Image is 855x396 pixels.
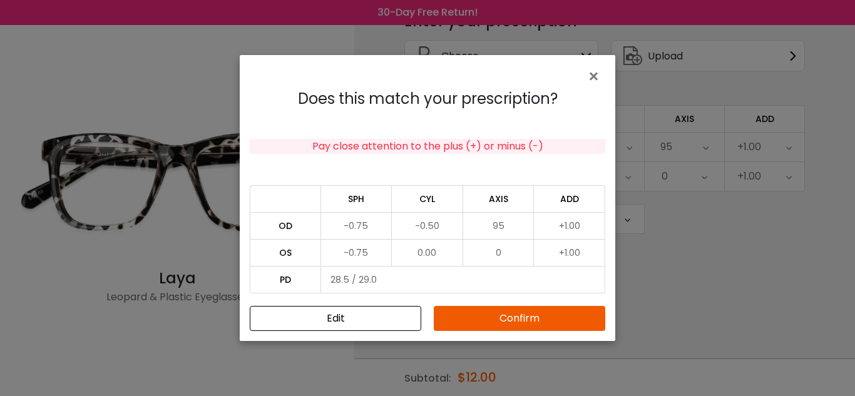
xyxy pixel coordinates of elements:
td: 95 [463,212,535,239]
button: Confirm [434,306,605,331]
td: AXIS [463,185,535,212]
span: × [587,63,605,90]
td: 0 [463,239,535,266]
td: -0.50 [392,212,463,239]
button: Close [587,65,605,86]
td: ADD [534,185,605,212]
h4: Does this match your prescription? [250,90,605,108]
td: 0.00 [392,239,463,266]
div: Pay close attention to the plus (+) or minus (-) [250,139,605,154]
button: Close [250,306,421,331]
td: 28.5 / 29.0 [321,266,605,293]
td: +1.00 [534,239,605,266]
td: CYL [392,185,463,212]
td: +1.00 [534,212,605,239]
